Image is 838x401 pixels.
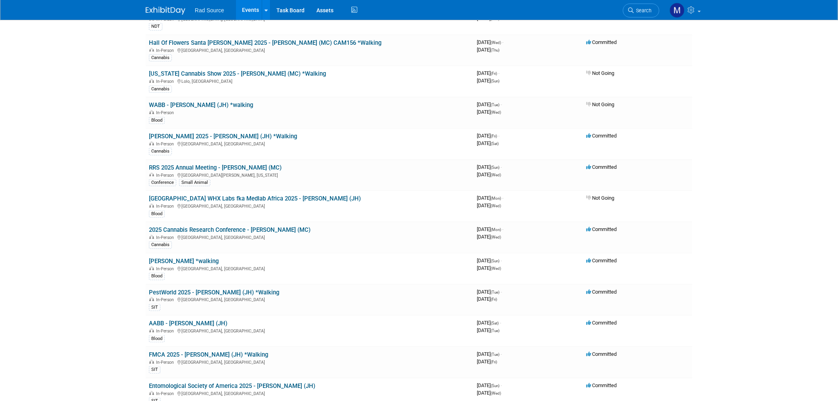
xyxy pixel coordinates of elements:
span: (Tue) [491,328,499,333]
span: (Fri) [491,134,497,138]
a: [GEOGRAPHIC_DATA] WHX Labs fka Medlab Africa 2025 - [PERSON_NAME] (JH) [149,195,361,202]
a: AABB - [PERSON_NAME] (JH) [149,320,227,327]
span: In-Person [156,17,176,22]
span: In-Person [156,360,176,365]
div: [GEOGRAPHIC_DATA], [GEOGRAPHIC_DATA] [149,327,470,334]
span: - [502,226,503,232]
span: Committed [586,39,617,45]
div: [GEOGRAPHIC_DATA], [GEOGRAPHIC_DATA] [149,265,470,271]
span: Committed [586,320,617,326]
span: - [501,382,502,388]
span: Committed [586,382,617,388]
span: (Wed) [491,173,501,177]
span: [DATE] [477,258,502,264]
span: (Sat) [491,321,499,325]
span: Committed [586,226,617,232]
div: [GEOGRAPHIC_DATA], [GEOGRAPHIC_DATA] [149,296,470,302]
div: Blood [149,117,165,124]
div: Cannabis [149,86,172,93]
span: [DATE] [477,320,501,326]
div: Blood [149,335,165,342]
span: [DATE] [477,359,497,365]
span: - [501,101,502,107]
div: Small Animal [179,179,210,186]
a: PestWorld 2025 - [PERSON_NAME] (JH) *Walking [149,289,279,296]
img: In-Person Event [149,204,154,208]
span: Search [634,8,652,13]
span: Not Going [586,101,614,107]
span: - [500,320,501,326]
span: - [502,39,503,45]
span: [DATE] [477,195,503,201]
span: [DATE] [477,234,501,240]
img: In-Person Event [149,173,154,177]
span: In-Person [156,235,176,240]
img: In-Person Event [149,235,154,239]
span: (Sun) [491,384,499,388]
span: [DATE] [477,289,502,295]
span: [DATE] [477,172,501,178]
span: In-Person [156,48,176,53]
span: [DATE] [477,327,499,333]
span: Rad Source [195,7,224,13]
div: Conference [149,179,176,186]
div: Blood [149,273,165,280]
a: FMCA 2025 - [PERSON_NAME] (JH) *Walking [149,351,268,358]
div: Lolo, [GEOGRAPHIC_DATA] [149,78,470,84]
span: (Tue) [491,352,499,357]
a: [US_STATE] Cannabis Show 2025 - [PERSON_NAME] (MC) *Walking [149,70,326,77]
div: [GEOGRAPHIC_DATA], [GEOGRAPHIC_DATA] [149,202,470,209]
span: Committed [586,258,617,264]
span: (Sun) [491,165,499,170]
div: [GEOGRAPHIC_DATA], [GEOGRAPHIC_DATA] [149,234,470,240]
span: (Sun) [491,259,499,263]
span: (Fri) [491,360,497,364]
span: [DATE] [477,78,499,84]
span: (Tue) [491,290,499,294]
span: [DATE] [477,202,501,208]
span: (Mon) [491,196,501,200]
span: - [498,133,499,139]
a: WABB - [PERSON_NAME] (JH) *walking [149,101,253,109]
span: - [501,258,502,264]
span: Committed [586,164,617,170]
span: (Sun) [491,79,499,83]
span: [DATE] [477,390,501,396]
span: [DATE] [477,70,499,76]
span: [DATE] [477,109,501,115]
span: In-Person [156,297,176,302]
span: [DATE] [477,296,497,302]
span: In-Person [156,173,176,178]
span: (Wed) [491,110,501,115]
span: (Wed) [491,204,501,208]
img: ExhibitDay [146,7,185,15]
div: Cannabis [149,148,172,155]
img: In-Person Event [149,297,154,301]
img: In-Person Event [149,110,154,114]
div: [GEOGRAPHIC_DATA], [GEOGRAPHIC_DATA] [149,47,470,53]
span: [DATE] [477,140,499,146]
span: [DATE] [477,226,503,232]
span: (Wed) [491,235,501,239]
img: In-Person Event [149,360,154,364]
span: [DATE] [477,133,499,139]
a: [PERSON_NAME] 2025 - [PERSON_NAME] (JH) *Walking [149,133,297,140]
span: [DATE] [477,15,499,21]
img: In-Person Event [149,266,154,270]
span: In-Person [156,266,176,271]
a: Hall Of Flowers Santa [PERSON_NAME] 2025 - [PERSON_NAME] (MC) CAM156 *Walking [149,39,381,46]
div: [GEOGRAPHIC_DATA], [GEOGRAPHIC_DATA] [149,390,470,396]
span: [DATE] [477,351,502,357]
span: In-Person [156,328,176,334]
span: Committed [586,133,617,139]
span: (Wed) [491,391,501,395]
img: In-Person Event [149,141,154,145]
span: [DATE] [477,47,499,53]
img: In-Person Event [149,79,154,83]
span: (Wed) [491,266,501,271]
span: - [501,164,502,170]
div: Cannabis [149,54,172,61]
img: In-Person Event [149,328,154,332]
a: RRS 2025 Annual Meeting - [PERSON_NAME] (MC) [149,164,282,171]
span: - [501,351,502,357]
